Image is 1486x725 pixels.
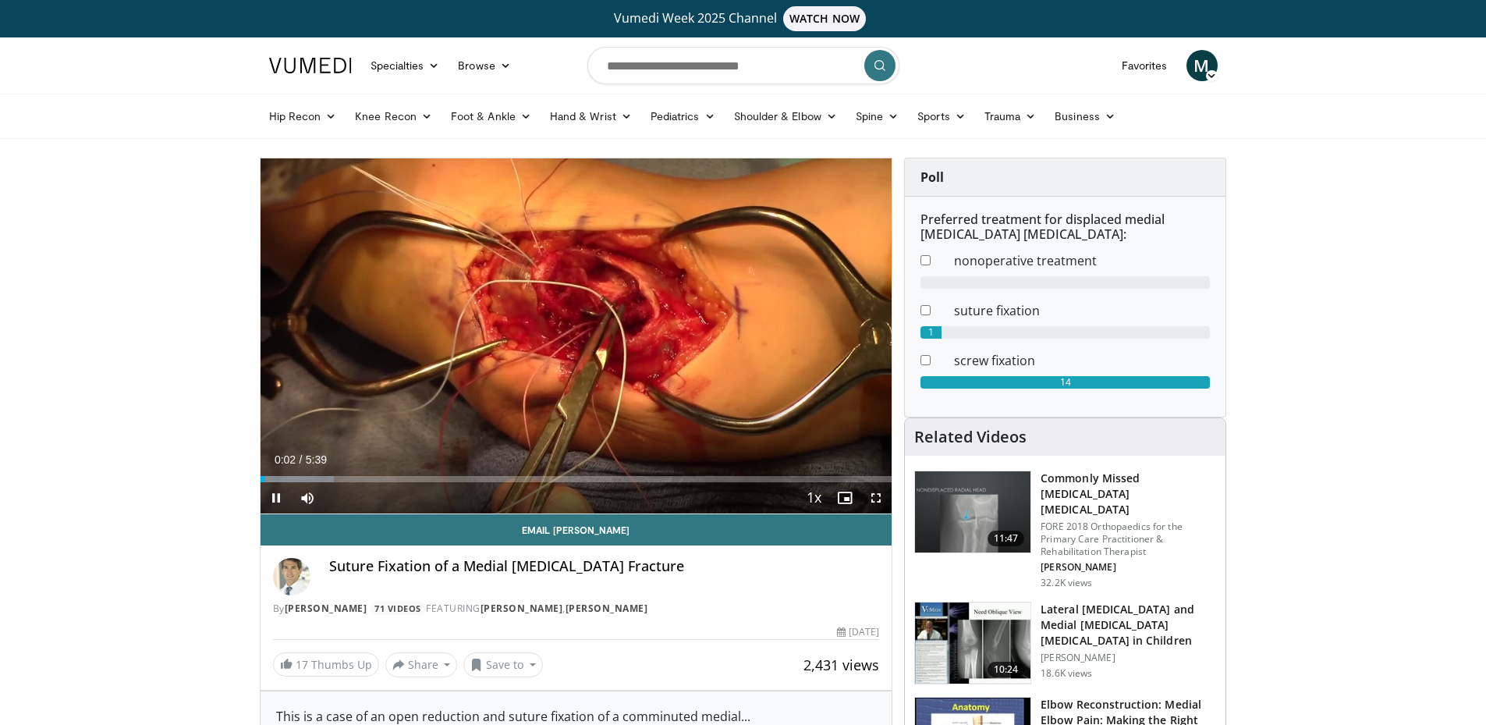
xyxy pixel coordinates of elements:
button: Save to [463,652,543,677]
p: 18.6K views [1041,667,1092,680]
span: 5:39 [306,453,327,466]
a: 71 Videos [370,602,427,615]
dd: suture fixation [942,301,1222,320]
a: M [1186,50,1218,81]
a: [PERSON_NAME] [566,602,648,615]
a: Sports [908,101,975,132]
strong: Poll [920,169,944,186]
a: Hip Recon [260,101,346,132]
img: 270001_0000_1.png.150x105_q85_crop-smart_upscale.jpg [915,602,1030,684]
span: 0:02 [275,453,296,466]
p: [PERSON_NAME] [1041,652,1216,664]
h6: Preferred treatment for displaced medial [MEDICAL_DATA] [MEDICAL_DATA]: [920,212,1210,242]
div: 1 [920,326,942,339]
a: [PERSON_NAME] [481,602,563,615]
a: Foot & Ankle [442,101,541,132]
span: WATCH NOW [783,6,866,31]
h4: Related Videos [914,428,1027,446]
p: 32.2K views [1041,577,1092,589]
div: 14 [920,376,1210,389]
a: 11:47 Commonly Missed [MEDICAL_DATA] [MEDICAL_DATA] FORE 2018 Orthopaedics for the Primary Care P... [914,471,1216,589]
button: Mute [292,482,323,514]
a: Favorites [1112,50,1177,81]
a: 10:24 Lateral [MEDICAL_DATA] and Medial [MEDICAL_DATA] [MEDICAL_DATA] in Children [PERSON_NAME] 1... [914,602,1216,684]
p: FORE 2018 Orthopaedics for the Primary Care Practitioner & Rehabilitation Therapist [1041,521,1216,558]
dd: nonoperative treatment [942,251,1222,270]
h4: Suture Fixation of a Medial [MEDICAL_DATA] Fracture [329,558,880,575]
span: 11:47 [988,531,1025,546]
img: b2c65235-e098-4cd2-ab0f-914df5e3e270.150x105_q85_crop-smart_upscale.jpg [915,471,1030,553]
p: [PERSON_NAME] [1041,561,1216,574]
a: Knee Recon [346,101,442,132]
span: 17 [296,657,308,672]
a: Browse [449,50,520,81]
span: 10:24 [988,662,1025,677]
h3: Lateral [MEDICAL_DATA] and Medial [MEDICAL_DATA] [MEDICAL_DATA] in Children [1041,602,1216,649]
a: Specialties [361,50,449,81]
div: [DATE] [837,625,879,639]
a: Email [PERSON_NAME] [261,514,892,546]
img: Avatar [273,558,310,595]
div: Progress Bar [261,476,892,482]
a: Hand & Wrist [541,101,641,132]
div: By FEATURING , [273,602,880,616]
a: [PERSON_NAME] [285,602,367,615]
input: Search topics, interventions [587,47,899,84]
button: Fullscreen [860,482,892,514]
button: Share [385,652,458,677]
img: VuMedi Logo [269,58,352,73]
a: Vumedi Week 2025 ChannelWATCH NOW [271,6,1215,31]
a: Pediatrics [641,101,725,132]
span: / [300,453,303,466]
a: 17 Thumbs Up [273,652,379,677]
button: Playback Rate [798,482,829,514]
dd: screw fixation [942,351,1222,370]
a: Shoulder & Elbow [725,101,846,132]
video-js: Video Player [261,158,892,514]
a: Business [1045,101,1125,132]
span: 2,431 views [803,656,879,674]
a: Spine [846,101,908,132]
button: Enable picture-in-picture mode [829,482,860,514]
h3: Commonly Missed [MEDICAL_DATA] [MEDICAL_DATA] [1041,471,1216,517]
button: Pause [261,482,292,514]
a: Trauma [975,101,1046,132]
